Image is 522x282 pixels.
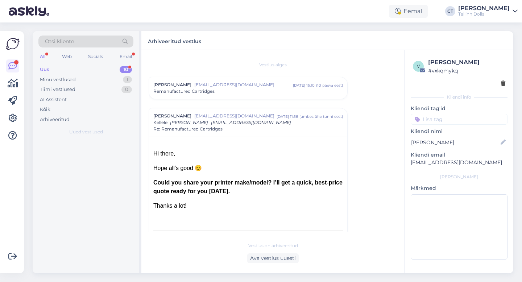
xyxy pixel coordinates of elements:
div: Uus [40,66,49,73]
div: [DATE] 11:56 [277,114,298,119]
div: Web [61,52,73,61]
div: [PERSON_NAME] [411,174,507,180]
div: Hi there, [153,149,343,158]
div: Socials [87,52,104,61]
div: ( umbes ühe tunni eest ) [299,114,343,119]
div: Minu vestlused [40,76,76,83]
span: v [417,63,420,69]
p: Kliendi email [411,151,507,159]
div: Vestlus algas [149,62,397,68]
span: Vestlus on arhiveeritud [248,242,298,249]
span: Remanufactured Cartridges [153,88,215,95]
div: 1 [123,76,132,83]
div: Arhiveeritud [40,116,70,123]
span: [EMAIL_ADDRESS][DOMAIN_NAME] [194,113,277,119]
div: Ava vestlus uuesti [247,253,299,263]
span: Otsi kliente [45,38,74,45]
div: Hope all’s good 😊 [153,164,343,173]
span: [EMAIL_ADDRESS][DOMAIN_NAME] [194,82,293,88]
input: Lisa tag [411,114,507,125]
b: Could you share your printer make/model? I’ll get a quick, best-price quote ready for you [DATE]. [153,179,343,194]
span: Re: Remanufactured Cartridges [153,126,223,132]
p: [EMAIL_ADDRESS][DOMAIN_NAME] [411,159,507,166]
div: # vxkqmykq [428,67,505,75]
div: Tallinn Dolls [458,11,510,17]
span: Kellele : [153,120,169,125]
label: Arhiveeritud vestlus [148,36,201,45]
div: ( 10 päeva eest ) [316,83,343,88]
div: [DATE] 15:10 [293,83,315,88]
div: All [38,52,47,61]
div: AI Assistent [40,96,67,103]
div: Thanks a lot! [153,202,343,210]
span: [PERSON_NAME] [153,82,191,88]
p: Kliendi tag'id [411,105,507,112]
img: Askly Logo [6,37,20,51]
div: Kliendi info [411,94,507,100]
div: [PERSON_NAME] [458,5,510,11]
a: [PERSON_NAME]Tallinn Dolls [458,5,518,17]
div: 10 [120,66,132,73]
div: Tiimi vestlused [40,86,75,93]
div: CT [445,6,455,16]
p: Kliendi nimi [411,128,507,135]
div: 0 [121,86,132,93]
span: Uued vestlused [69,129,103,135]
div: Eemal [389,5,428,18]
div: [PERSON_NAME] [428,58,505,67]
p: Märkmed [411,184,507,192]
span: [EMAIL_ADDRESS][DOMAIN_NAME] [211,120,291,125]
div: Kõik [40,106,50,113]
div: Email [118,52,133,61]
span: [PERSON_NAME] [170,120,208,125]
input: Lisa nimi [411,138,499,146]
span: [PERSON_NAME] [153,113,191,119]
